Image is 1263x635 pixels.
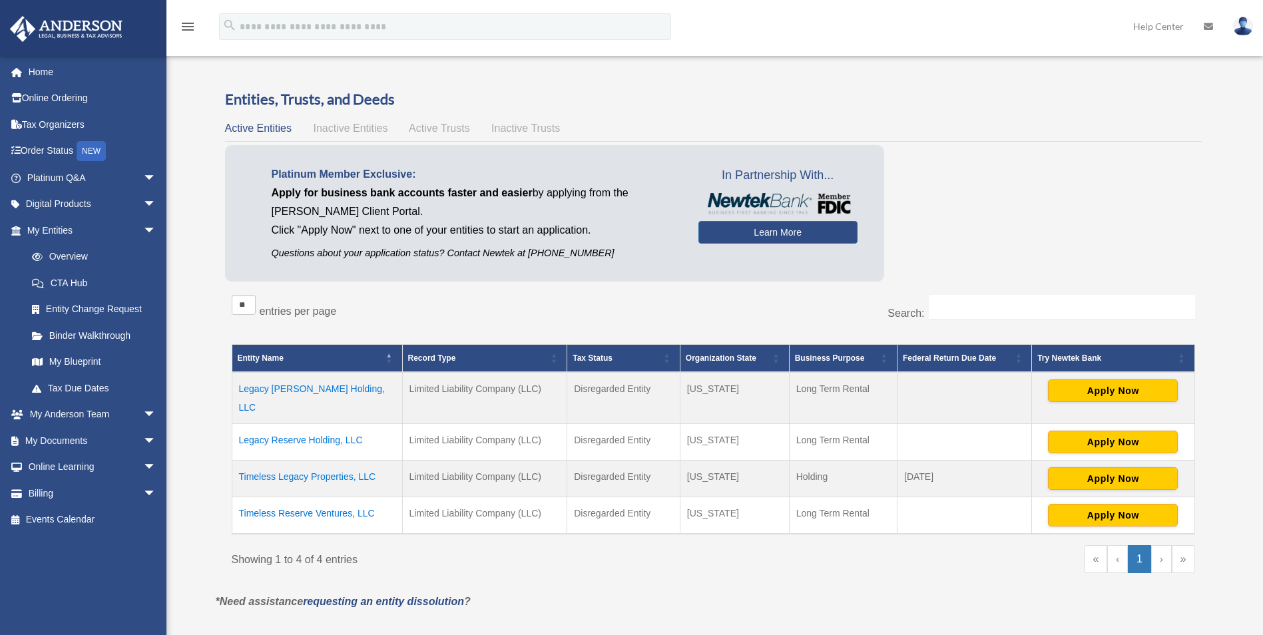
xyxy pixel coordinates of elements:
[232,423,402,460] td: Legacy Reserve Holding, LLC
[897,344,1032,372] th: Federal Return Due Date: Activate to sort
[9,59,176,85] a: Home
[567,372,680,424] td: Disregarded Entity
[143,454,170,481] span: arrow_drop_down
[272,184,678,221] p: by applying from the [PERSON_NAME] Client Portal.
[573,353,613,363] span: Tax Status
[402,344,567,372] th: Record Type: Activate to sort
[238,353,284,363] span: Entity Name
[402,460,567,497] td: Limited Liability Company (LLC)
[698,221,858,244] a: Learn More
[9,217,170,244] a: My Entitiesarrow_drop_down
[680,423,789,460] td: [US_STATE]
[9,427,176,454] a: My Documentsarrow_drop_down
[9,507,176,533] a: Events Calendar
[180,23,196,35] a: menu
[222,18,237,33] i: search
[260,306,337,317] label: entries per page
[143,427,170,455] span: arrow_drop_down
[789,372,897,424] td: Long Term Rental
[680,344,789,372] th: Organization State: Activate to sort
[9,191,176,218] a: Digital Productsarrow_drop_down
[232,545,704,569] div: Showing 1 to 4 of 4 entries
[232,460,402,497] td: Timeless Legacy Properties, LLC
[19,296,170,323] a: Entity Change Request
[143,191,170,218] span: arrow_drop_down
[1107,545,1128,573] a: Previous
[9,164,176,191] a: Platinum Q&Aarrow_drop_down
[272,165,678,184] p: Platinum Member Exclusive:
[789,423,897,460] td: Long Term Rental
[1048,504,1178,527] button: Apply Now
[1048,431,1178,453] button: Apply Now
[705,193,851,214] img: NewtekBankLogoSM.png
[9,111,176,138] a: Tax Organizers
[567,423,680,460] td: Disregarded Entity
[272,187,533,198] span: Apply for business bank accounts faster and easier
[789,460,897,497] td: Holding
[232,344,402,372] th: Entity Name: Activate to invert sorting
[680,460,789,497] td: [US_STATE]
[9,85,176,112] a: Online Ordering
[272,245,678,262] p: Questions about your application status? Contact Newtek at [PHONE_NUMBER]
[313,122,387,134] span: Inactive Entities
[795,353,865,363] span: Business Purpose
[789,497,897,534] td: Long Term Rental
[1172,545,1195,573] a: Last
[1128,545,1151,573] a: 1
[272,221,678,240] p: Click "Apply Now" next to one of your entities to start an application.
[19,349,170,375] a: My Blueprint
[1048,467,1178,490] button: Apply Now
[232,497,402,534] td: Timeless Reserve Ventures, LLC
[143,217,170,244] span: arrow_drop_down
[402,497,567,534] td: Limited Liability Company (LLC)
[180,19,196,35] i: menu
[77,141,106,161] div: NEW
[409,122,470,134] span: Active Trusts
[897,460,1032,497] td: [DATE]
[303,596,464,607] a: requesting an entity dissolution
[1084,545,1107,573] a: First
[567,460,680,497] td: Disregarded Entity
[567,344,680,372] th: Tax Status: Activate to sort
[680,497,789,534] td: [US_STATE]
[1233,17,1253,36] img: User Pic
[491,122,560,134] span: Inactive Trusts
[789,344,897,372] th: Business Purpose: Activate to sort
[9,138,176,165] a: Order StatusNEW
[225,89,1202,110] h3: Entities, Trusts, and Deeds
[143,480,170,507] span: arrow_drop_down
[686,353,756,363] span: Organization State
[143,401,170,429] span: arrow_drop_down
[680,372,789,424] td: [US_STATE]
[225,122,292,134] span: Active Entities
[19,244,163,270] a: Overview
[19,270,170,296] a: CTA Hub
[19,375,170,401] a: Tax Due Dates
[567,497,680,534] td: Disregarded Entity
[402,372,567,424] td: Limited Liability Company (LLC)
[143,164,170,192] span: arrow_drop_down
[402,423,567,460] td: Limited Liability Company (LLC)
[232,372,402,424] td: Legacy [PERSON_NAME] Holding, LLC
[903,353,996,363] span: Federal Return Due Date
[19,322,170,349] a: Binder Walkthrough
[1037,350,1174,366] div: Try Newtek Bank
[9,480,176,507] a: Billingarrow_drop_down
[9,401,176,428] a: My Anderson Teamarrow_drop_down
[216,596,471,607] em: *Need assistance ?
[6,16,126,42] img: Anderson Advisors Platinum Portal
[1048,379,1178,402] button: Apply Now
[698,165,858,186] span: In Partnership With...
[408,353,456,363] span: Record Type
[1032,344,1194,372] th: Try Newtek Bank : Activate to sort
[1151,545,1172,573] a: Next
[887,308,924,319] label: Search:
[9,454,176,481] a: Online Learningarrow_drop_down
